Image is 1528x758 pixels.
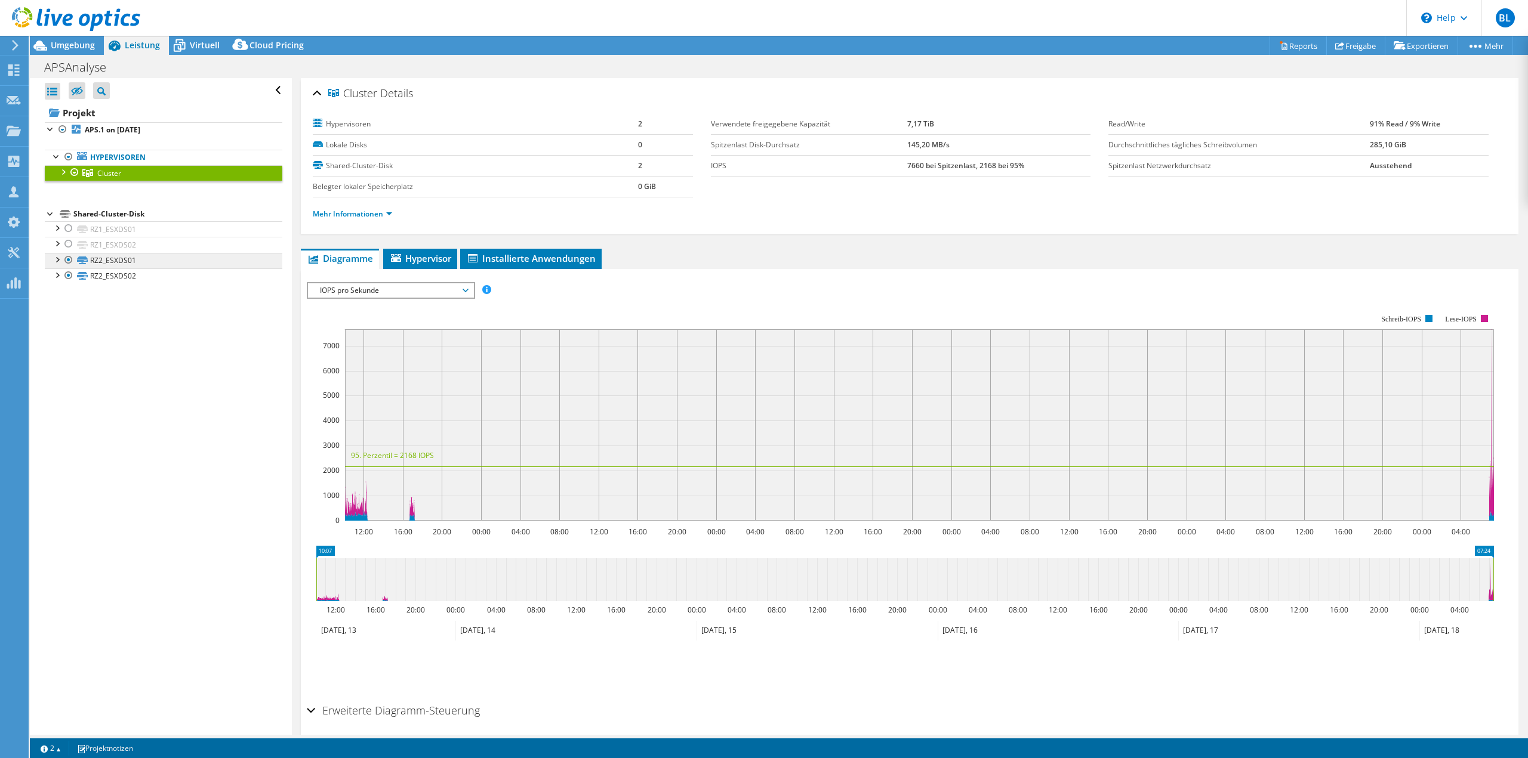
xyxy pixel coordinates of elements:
[466,252,596,264] span: Installierte Anwendungen
[1326,36,1385,55] a: Freigabe
[1270,36,1327,55] a: Reports
[323,415,340,425] text: 4000
[1385,36,1458,55] a: Exportieren
[323,341,340,351] text: 7000
[648,605,666,615] text: 20:00
[903,527,922,537] text: 20:00
[32,741,69,756] a: 2
[446,605,465,615] text: 00:00
[607,605,626,615] text: 16:00
[711,160,907,172] label: IOPS
[45,150,282,165] a: Hypervisoren
[512,527,530,537] text: 04:00
[1108,139,1369,151] label: Durchschnittliches tägliches Schreibvolumen
[825,527,843,537] text: 12:00
[97,168,121,178] span: Cluster
[335,515,340,525] text: 0
[45,165,282,181] a: Cluster
[864,527,882,537] text: 16:00
[45,122,282,138] a: APS.1 on [DATE]
[326,605,345,615] text: 12:00
[1370,140,1406,150] b: 285,10 GiB
[51,39,95,51] span: Umgebung
[567,605,586,615] text: 12:00
[1108,118,1369,130] label: Read/Write
[590,527,608,537] text: 12:00
[550,527,569,537] text: 08:00
[638,140,642,150] b: 0
[389,252,451,264] span: Hypervisor
[1290,605,1308,615] text: 12:00
[1209,605,1228,615] text: 04:00
[190,39,220,51] span: Virtuell
[406,605,425,615] text: 20:00
[323,366,340,376] text: 6000
[711,139,907,151] label: Spitzenlast Disk-Durchsatz
[1370,119,1440,129] b: 91% Read / 9% Write
[1334,527,1353,537] text: 16:00
[45,253,282,268] a: RZ2_ESXDS01
[1373,527,1392,537] text: 20:00
[1060,527,1079,537] text: 12:00
[707,527,726,537] text: 00:00
[394,527,412,537] text: 16:00
[45,268,282,284] a: RZ2_ESXDS02
[313,209,392,219] a: Mehr Informationen
[249,39,304,51] span: Cloud Pricing
[711,118,907,130] label: Verwendete freigegebene Kapazität
[688,605,706,615] text: 00:00
[942,527,961,537] text: 00:00
[981,527,1000,537] text: 04:00
[313,160,638,172] label: Shared-Cluster-Disk
[929,605,947,615] text: 00:00
[728,605,746,615] text: 04:00
[1250,605,1268,615] text: 08:00
[1330,605,1348,615] text: 16:00
[1256,527,1274,537] text: 08:00
[1446,315,1477,323] text: Lese-IOPS
[323,440,340,450] text: 3000
[907,160,1024,171] b: 7660 bei Spitzenlast, 2168 bei 95%
[1452,527,1470,537] text: 04:00
[307,698,480,722] h2: Erweiterte Diagramm-Steuerung
[313,181,638,193] label: Belegter lokaler Speicherplatz
[629,527,647,537] text: 16:00
[1216,527,1235,537] text: 04:00
[1295,527,1314,537] text: 12:00
[1129,605,1148,615] text: 20:00
[907,119,934,129] b: 7,17 TiB
[45,103,282,122] a: Projekt
[1450,605,1469,615] text: 04:00
[969,605,987,615] text: 04:00
[527,605,546,615] text: 08:00
[45,221,282,237] a: RZ1_ESXDS01
[39,61,125,74] h1: APSAnalyse
[1009,605,1027,615] text: 08:00
[1496,8,1515,27] span: BL
[380,86,413,100] span: Details
[1178,527,1196,537] text: 00:00
[668,527,686,537] text: 20:00
[1413,527,1431,537] text: 00:00
[1169,605,1188,615] text: 00:00
[638,160,642,171] b: 2
[355,527,373,537] text: 12:00
[1370,605,1388,615] text: 20:00
[888,605,907,615] text: 20:00
[45,237,282,252] a: RZ1_ESXDS02
[433,527,451,537] text: 20:00
[1370,160,1412,171] b: Ausstehend
[85,125,140,135] b: APS.1 on [DATE]
[472,527,491,537] text: 00:00
[313,139,638,151] label: Lokale Disks
[638,181,656,191] b: 0 GiB
[1382,315,1422,323] text: Schreib-IOPS
[314,283,467,298] span: IOPS pro Sekunde
[907,140,950,150] b: 145,20 MB/s
[328,88,377,100] span: Cluster
[323,390,340,400] text: 5000
[1049,605,1067,615] text: 12:00
[768,605,786,615] text: 08:00
[638,119,642,129] b: 2
[1099,527,1117,537] text: 16:00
